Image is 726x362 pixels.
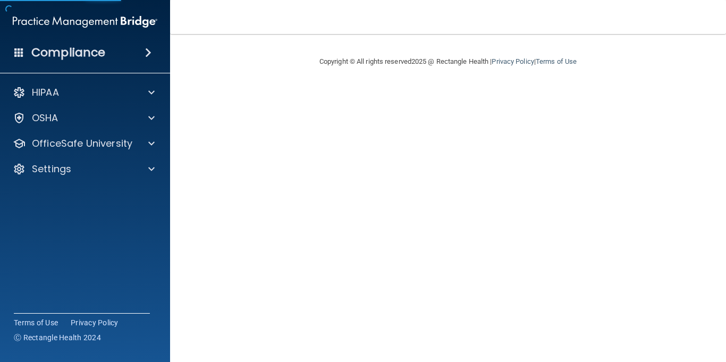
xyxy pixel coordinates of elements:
a: Privacy Policy [492,57,534,65]
span: Ⓒ Rectangle Health 2024 [14,332,101,343]
a: HIPAA [13,86,155,99]
a: OfficeSafe University [13,137,155,150]
a: Settings [13,163,155,175]
p: OfficeSafe University [32,137,132,150]
div: Copyright © All rights reserved 2025 @ Rectangle Health | | [254,45,642,79]
a: Terms of Use [536,57,577,65]
a: Privacy Policy [71,317,119,328]
p: OSHA [32,112,58,124]
h4: Compliance [31,45,105,60]
p: Settings [32,163,71,175]
a: Terms of Use [14,317,58,328]
a: OSHA [13,112,155,124]
img: PMB logo [13,11,157,32]
p: HIPAA [32,86,59,99]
